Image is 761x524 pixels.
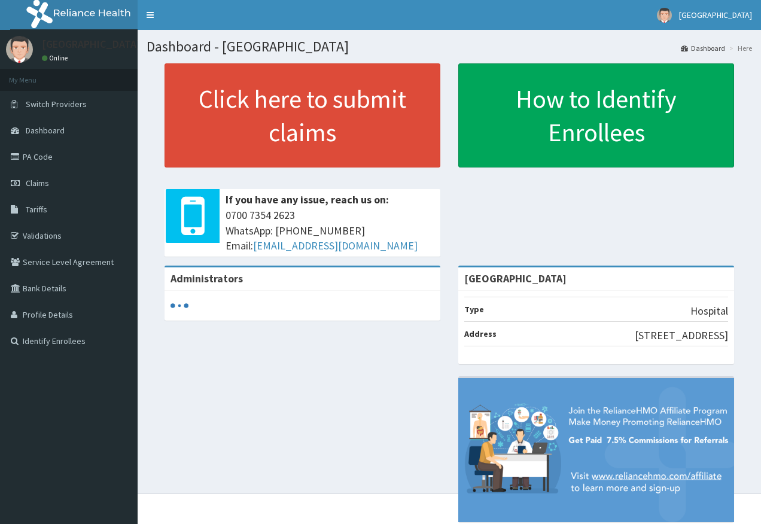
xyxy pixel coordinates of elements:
[26,125,65,136] span: Dashboard
[171,297,188,315] svg: audio-loading
[165,63,440,167] a: Click here to submit claims
[226,208,434,254] span: 0700 7354 2623 WhatsApp: [PHONE_NUMBER] Email:
[657,8,672,23] img: User Image
[464,304,484,315] b: Type
[690,303,728,319] p: Hospital
[226,193,389,206] b: If you have any issue, reach us on:
[635,328,728,343] p: [STREET_ADDRESS]
[458,63,734,167] a: How to Identify Enrollees
[464,272,567,285] strong: [GEOGRAPHIC_DATA]
[726,43,752,53] li: Here
[42,39,141,50] p: [GEOGRAPHIC_DATA]
[42,54,71,62] a: Online
[26,204,47,215] span: Tariffs
[6,36,33,63] img: User Image
[681,43,725,53] a: Dashboard
[464,328,497,339] b: Address
[171,272,243,285] b: Administrators
[679,10,752,20] span: [GEOGRAPHIC_DATA]
[147,39,752,54] h1: Dashboard - [GEOGRAPHIC_DATA]
[26,178,49,188] span: Claims
[458,378,734,522] img: provider-team-banner.png
[26,99,87,109] span: Switch Providers
[253,239,418,252] a: [EMAIL_ADDRESS][DOMAIN_NAME]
